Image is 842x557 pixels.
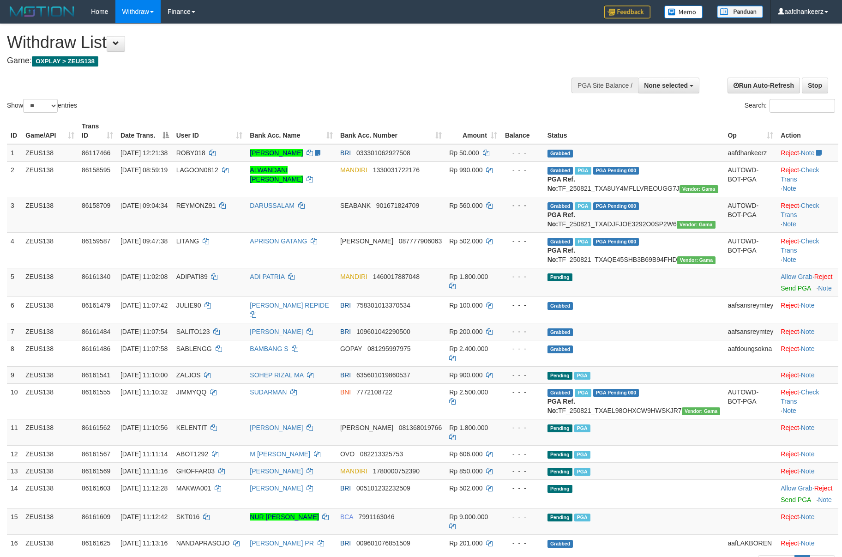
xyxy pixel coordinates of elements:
[7,445,22,462] td: 12
[340,484,351,492] span: BRI
[781,302,799,309] a: Reject
[120,371,168,379] span: [DATE] 11:10:00
[724,197,777,232] td: AUTOWD-BOT-PGA
[547,540,573,548] span: Grabbed
[7,268,22,297] td: 5
[781,467,799,475] a: Reject
[176,202,216,209] span: REYMONZ91
[250,539,313,547] a: [PERSON_NAME] PR
[449,345,488,352] span: Rp 2.400.000
[782,407,796,414] a: Note
[120,467,168,475] span: [DATE] 11:11:16
[547,451,572,459] span: Pending
[781,539,799,547] a: Reject
[449,424,488,431] span: Rp 1.800.000
[22,144,78,162] td: ZEUS138
[120,388,168,396] span: [DATE] 11:10:32
[117,118,173,144] th: Date Trans.: activate to sort column descending
[777,297,838,323] td: ·
[801,371,815,379] a: Note
[340,202,371,209] span: SEABANK
[22,445,78,462] td: ZEUS138
[356,328,410,335] span: Copy 109601042290500 to clipboard
[505,387,540,397] div: - - -
[575,389,591,397] span: Marked by aafkaynarin
[724,340,777,366] td: aafdoungsokna
[777,323,838,340] td: ·
[724,161,777,197] td: AUTOWD-BOT-PGA
[547,514,572,521] span: Pending
[801,467,815,475] a: Note
[449,371,482,379] span: Rp 900.000
[544,197,724,232] td: TF_250821_TXADJFJOE3292O0SP2W6
[575,167,591,175] span: Marked by aafanarl
[7,33,552,52] h1: Withdraw List
[593,167,639,175] span: PGA Pending
[801,302,815,309] a: Note
[449,166,482,174] span: Rp 990.000
[176,328,210,335] span: SALITO123
[356,149,410,157] span: Copy 033301062927508 to clipboard
[818,285,832,292] a: Note
[23,99,58,113] select: Showentries
[340,328,351,335] span: BRI
[505,301,540,310] div: - - -
[250,328,303,335] a: [PERSON_NAME]
[544,118,724,144] th: Status
[724,383,777,419] td: AUTOWD-BOT-PGA
[814,484,833,492] a: Reject
[176,237,199,245] span: LITANG
[7,297,22,323] td: 6
[22,479,78,508] td: ZEUS138
[340,513,353,521] span: BCA
[802,78,828,93] a: Stop
[250,237,307,245] a: APRISON GATANG
[176,302,201,309] span: JULIE90
[250,345,288,352] a: BAMBANG S
[547,389,573,397] span: Grabbed
[682,407,721,415] span: Vendor URL: https://trx31.1velocity.biz
[82,149,110,157] span: 86117466
[376,202,419,209] span: Copy 901671824709 to clipboard
[574,372,590,380] span: Marked by aafpengsreynich
[593,202,639,210] span: PGA Pending
[246,118,337,144] th: Bank Acc. Name: activate to sort column ascending
[356,302,410,309] span: Copy 758301013370534 to clipboard
[574,514,590,521] span: Marked by aafkaynarin
[82,345,110,352] span: 86161486
[644,82,688,89] span: None selected
[356,371,410,379] span: Copy 635601019860537 to clipboard
[7,197,22,232] td: 3
[120,202,168,209] span: [DATE] 09:04:34
[777,383,838,419] td: · ·
[770,99,835,113] input: Search:
[505,466,540,476] div: - - -
[801,149,815,157] a: Note
[547,167,573,175] span: Grabbed
[176,450,208,458] span: ABOT1292
[373,273,420,280] span: Copy 1460017887048 to clipboard
[571,78,638,93] div: PGA Site Balance /
[664,6,703,18] img: Button%20Memo.svg
[176,273,208,280] span: ADIPATI89
[22,534,78,551] td: ZEUS138
[544,383,724,419] td: TF_250821_TXAEL98OHXCW9HWSKJR7
[120,539,168,547] span: [DATE] 11:13:16
[449,467,482,475] span: Rp 850.000
[505,512,540,521] div: - - -
[399,424,442,431] span: Copy 081368019766 to clipboard
[7,340,22,366] td: 8
[120,273,168,280] span: [DATE] 11:02:08
[449,328,482,335] span: Rp 200.000
[505,236,540,246] div: - - -
[575,238,591,246] span: Marked by aafsolysreylen
[781,237,799,245] a: Reject
[781,513,799,521] a: Reject
[250,484,303,492] a: [PERSON_NAME]
[505,201,540,210] div: - - -
[544,161,724,197] td: TF_250821_TXA8UY4MFLLVREOUGG7J
[7,419,22,445] td: 11
[449,273,488,280] span: Rp 1.800.000
[547,372,572,380] span: Pending
[176,484,211,492] span: MAKWA001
